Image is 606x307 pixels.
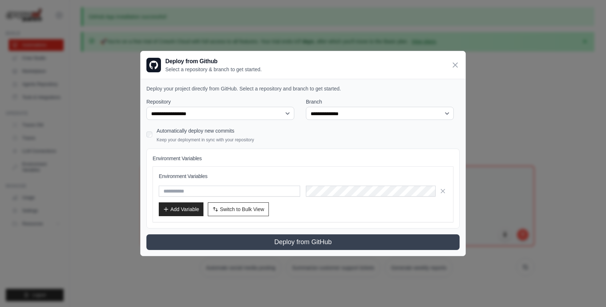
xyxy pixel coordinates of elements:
[306,98,460,105] label: Branch
[220,206,264,213] span: Switch to Bulk View
[208,202,269,216] button: Switch to Bulk View
[159,202,203,216] button: Add Variable
[157,128,234,134] label: Automatically deploy new commits
[165,57,262,66] h3: Deploy from Github
[146,234,460,250] button: Deploy from GitHub
[153,155,453,162] h4: Environment Variables
[570,272,606,307] iframe: Chat Widget
[159,173,447,180] h3: Environment Variables
[146,85,460,92] p: Deploy your project directly from GitHub. Select a repository and branch to get started.
[165,66,262,73] p: Select a repository & branch to get started.
[146,98,300,105] label: Repository
[157,137,254,143] p: Keep your deployment in sync with your repository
